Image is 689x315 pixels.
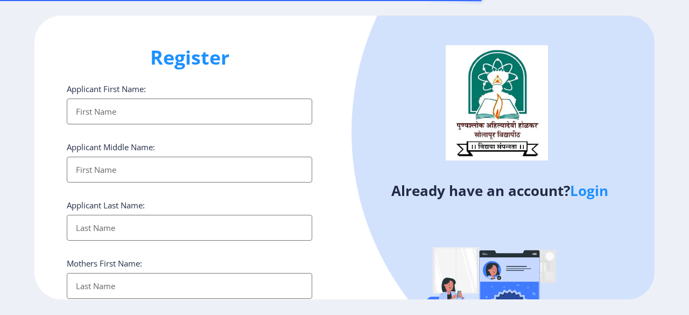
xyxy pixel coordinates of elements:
h1: Register [67,45,312,71]
label: Applicant Middle Name: [67,142,155,152]
input: Last Name [67,273,312,299]
input: First Name [67,99,312,124]
h4: Already have an account? [353,182,646,199]
a: Login [570,181,608,200]
input: Last Name [67,215,312,241]
input: First Name [67,157,312,183]
img: logo [446,45,548,160]
label: Applicant First Name: [67,83,146,94]
label: Applicant Last Name: [67,200,145,211]
label: Mothers First Name: [67,258,142,269]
